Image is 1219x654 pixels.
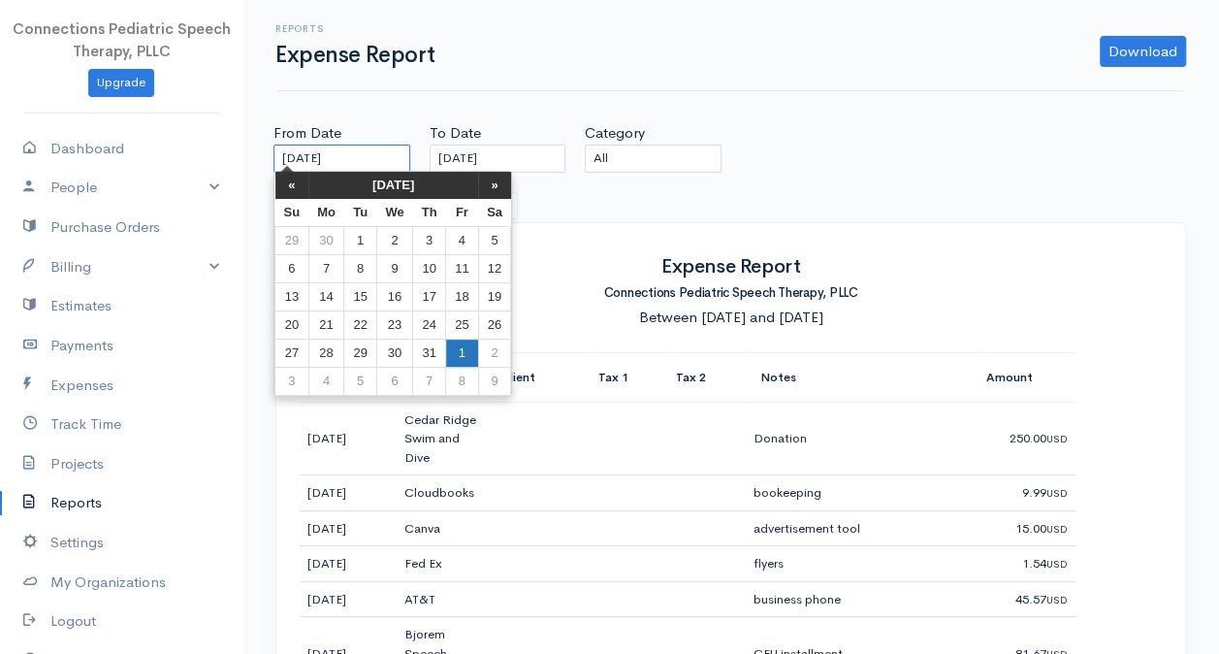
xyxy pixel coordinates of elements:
[344,255,376,283] td: 8
[413,227,446,255] td: 3
[376,255,412,283] td: 9
[397,475,494,511] td: Cloudbooks
[344,340,376,368] td: 29
[1046,433,1068,445] span: USD
[478,199,511,227] th: Sa
[275,199,309,227] th: Su
[376,227,412,255] td: 2
[1100,36,1186,67] a: Download
[413,255,446,283] td: 10
[746,581,978,617] td: business phone
[446,199,478,227] th: Fr
[275,368,309,396] td: 3
[344,227,376,255] td: 1
[978,546,1075,582] td: 1.54
[478,172,511,199] th: »
[978,510,1075,546] td: 15.00
[478,340,511,368] td: 2
[300,279,1162,307] h5: Connections Pediatric Speech Therapy, PLLC
[275,23,435,34] h6: Reports
[308,227,344,255] td: 30
[308,340,344,368] td: 28
[746,546,978,582] td: flyers
[978,402,1075,475] td: 250.00
[413,340,446,368] td: 31
[264,173,420,222] div: Project
[308,311,344,340] td: 21
[376,283,412,311] td: 16
[13,19,231,60] span: Connections Pediatric Speech Therapy, PLLC
[420,122,576,172] div: To Date
[413,283,446,311] td: 17
[494,352,591,402] th: Client
[413,311,446,340] td: 24
[397,546,494,582] td: Fed Ex
[275,172,309,199] th: «
[264,122,420,172] div: From Date
[478,368,511,396] td: 9
[978,475,1075,511] td: 9.99
[300,510,397,546] td: [DATE]
[300,546,397,582] td: [DATE]
[446,283,478,311] td: 18
[446,227,478,255] td: 4
[478,227,511,255] td: 5
[88,69,154,97] a: Upgrade
[344,199,376,227] th: Tu
[344,368,376,396] td: 5
[446,311,478,340] td: 25
[344,283,376,311] td: 15
[575,122,731,172] div: Category
[1046,594,1068,606] span: USD
[308,199,344,227] th: Mo
[300,253,1162,279] h2: Expense Report
[746,402,978,475] td: Donation
[746,475,978,511] td: bookeeping
[413,199,446,227] th: Th
[344,311,376,340] td: 22
[446,368,478,396] td: 8
[397,402,494,475] td: Cedar Ridge Swim and Dive
[1046,558,1068,571] span: USD
[275,255,309,283] td: 6
[376,340,412,368] td: 30
[478,311,511,340] td: 26
[397,510,494,546] td: Canva
[1046,487,1068,500] span: USD
[978,581,1075,617] td: 45.57
[397,581,494,617] td: AT&T
[275,340,309,368] td: 27
[308,368,344,396] td: 4
[668,352,746,402] th: Tax 2
[478,283,511,311] td: 19
[275,43,435,67] h1: Expense Report
[376,311,412,340] td: 23
[308,283,344,311] td: 14
[978,352,1075,402] th: Amount
[308,255,344,283] td: 7
[1046,523,1068,536] span: USD
[746,352,978,402] th: Notes
[300,402,397,475] td: [DATE]
[275,311,309,340] td: 20
[591,352,668,402] th: Tax 1
[275,227,309,255] td: 29
[300,475,397,511] td: [DATE]
[746,510,978,546] td: advertisement tool
[376,368,412,396] td: 6
[446,340,478,368] td: 1
[376,199,412,227] th: We
[300,307,1162,328] div: Between [DATE] and [DATE]
[446,255,478,283] td: 11
[413,368,446,396] td: 7
[308,172,478,199] th: [DATE]
[275,283,309,311] td: 13
[300,581,397,617] td: [DATE]
[478,255,511,283] td: 12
